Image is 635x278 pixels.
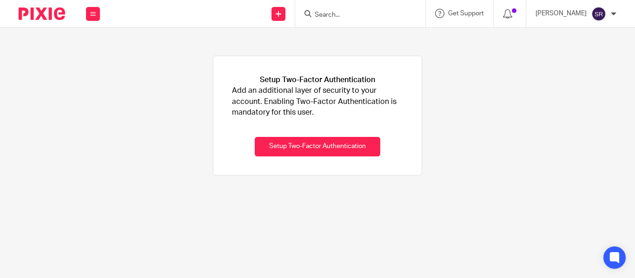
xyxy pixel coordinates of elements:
[255,137,380,157] button: Setup Two-Factor Authentication
[314,11,397,19] input: Search
[591,6,606,21] img: svg%3E
[19,7,65,20] img: Pixie
[448,10,484,17] span: Get Support
[232,85,403,118] p: Add an additional layer of security to your account. Enabling Two-Factor Authentication is mandat...
[260,75,375,85] h1: Setup Two-Factor Authentication
[536,9,587,18] p: [PERSON_NAME]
